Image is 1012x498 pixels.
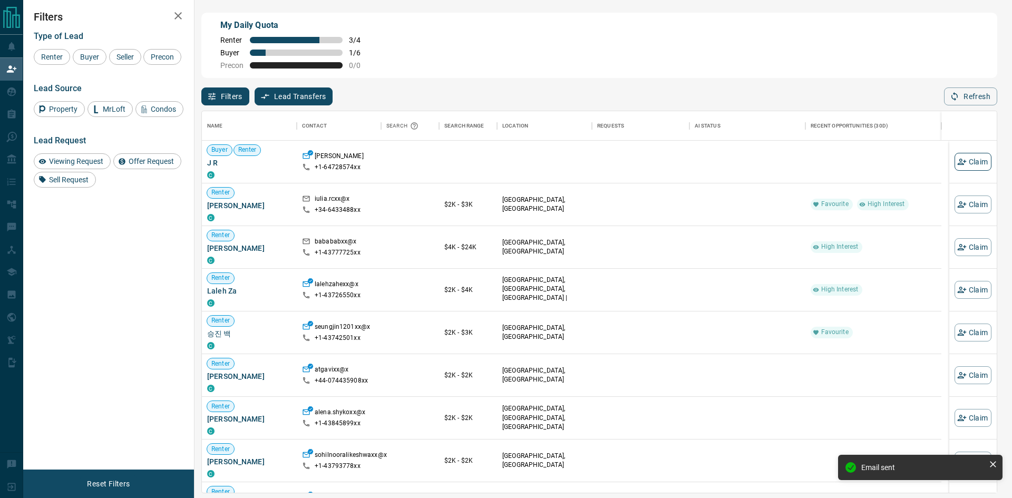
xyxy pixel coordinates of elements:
span: Laleh Za [207,286,291,296]
span: Renter [207,188,234,197]
div: Contact [302,111,327,141]
div: condos.ca [207,342,215,349]
span: Renter [207,274,234,282]
div: Requests [592,111,689,141]
button: Claim [955,324,991,341]
button: Reset Filters [80,475,137,493]
div: Search Range [444,111,484,141]
p: +34- 6433488xx [315,206,361,214]
p: $2K - $2K [444,370,492,380]
button: Refresh [944,87,997,105]
span: Renter [220,36,244,44]
p: [GEOGRAPHIC_DATA], [GEOGRAPHIC_DATA], [GEOGRAPHIC_DATA] [502,404,587,431]
span: MrLoft [99,105,129,113]
span: Lead Request [34,135,86,145]
p: [GEOGRAPHIC_DATA], [GEOGRAPHIC_DATA], [GEOGRAPHIC_DATA] | [GEOGRAPHIC_DATA] [502,276,587,312]
span: Favourite [817,200,853,209]
span: Offer Request [125,157,178,165]
p: +44- 074435908xx [315,376,368,385]
div: Contact [297,111,381,141]
p: +1- 43726550xx [315,291,361,300]
span: Renter [207,402,234,411]
div: AI Status [695,111,721,141]
div: condos.ca [207,385,215,392]
p: alena.shykoxx@x [315,408,365,419]
span: Buyer [207,145,232,154]
div: Buyer [73,49,106,65]
p: [GEOGRAPHIC_DATA], [GEOGRAPHIC_DATA] [502,324,587,341]
div: Search Range [439,111,497,141]
div: Condos [135,101,183,117]
p: +1- 43742501xx [315,334,361,343]
span: Renter [207,231,234,240]
span: Precon [147,53,178,61]
div: MrLoft [87,101,133,117]
span: 승진 백 [207,328,291,339]
p: +1- 43845899xx [315,419,361,428]
p: $4K - $24K [444,242,492,252]
span: Condos [147,105,180,113]
p: My Daily Quota [220,19,372,32]
span: Precon [220,61,244,70]
span: Favourite [817,328,853,337]
p: [GEOGRAPHIC_DATA], [GEOGRAPHIC_DATA] [502,238,587,256]
span: 3 / 4 [349,36,372,44]
button: Claim [955,196,991,213]
div: condos.ca [207,299,215,307]
span: High Interest [817,285,863,294]
button: Claim [955,153,991,171]
div: AI Status [689,111,805,141]
span: Renter [207,316,234,325]
p: +1- 43777725xx [315,248,361,257]
p: $2K - $4K [444,285,492,295]
p: [GEOGRAPHIC_DATA], [GEOGRAPHIC_DATA] [502,366,587,384]
span: [PERSON_NAME] [207,200,291,211]
p: babababxx@x [315,237,356,248]
span: High Interest [817,242,863,251]
div: Recent Opportunities (30d) [811,111,888,141]
button: Claim [955,281,991,299]
p: sohilnooralikeshwaxx@x [315,451,387,462]
div: Location [497,111,592,141]
div: Offer Request [113,153,181,169]
div: Requests [597,111,624,141]
span: Sell Request [45,175,92,184]
div: Search [386,111,421,141]
div: Email sent [861,463,985,472]
p: $2K - $2K [444,413,492,423]
span: Type of Lead [34,31,83,41]
button: Claim [955,409,991,427]
div: condos.ca [207,214,215,221]
div: condos.ca [207,470,215,477]
p: [PERSON_NAME] [315,152,364,163]
div: condos.ca [207,171,215,179]
span: Renter [207,445,234,454]
div: condos.ca [207,257,215,264]
p: [GEOGRAPHIC_DATA], [GEOGRAPHIC_DATA] [502,452,587,470]
span: [PERSON_NAME] [207,243,291,253]
div: Seller [109,49,141,65]
p: atgavixx@x [315,365,348,376]
span: Renter [234,145,261,154]
div: Name [202,111,297,141]
button: Claim [955,452,991,470]
span: Renter [207,359,234,368]
p: $2K - $3K [444,200,492,209]
div: Property [34,101,85,117]
div: Sell Request [34,172,96,188]
span: Renter [207,487,234,496]
div: Name [207,111,223,141]
div: Recent Opportunities (30d) [805,111,941,141]
span: Renter [37,53,66,61]
p: +1- 43793778xx [315,462,361,471]
span: J R [207,158,291,168]
button: Claim [955,366,991,384]
span: Buyer [220,48,244,57]
span: High Interest [863,200,909,209]
span: [PERSON_NAME] [207,371,291,382]
span: 1 / 6 [349,48,372,57]
p: [GEOGRAPHIC_DATA], [GEOGRAPHIC_DATA] [502,196,587,213]
p: seungjin1201xx@x [315,323,370,334]
span: [PERSON_NAME] [207,414,291,424]
button: Claim [955,238,991,256]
